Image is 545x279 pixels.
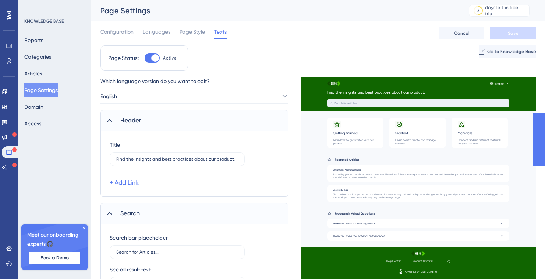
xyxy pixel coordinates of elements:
div: 7 [477,8,479,14]
span: Cancel [454,30,469,36]
div: Search bar placeholder [110,233,168,242]
div: Page Settings [100,5,450,16]
a: + Add Link [110,178,139,187]
span: Page Style [180,27,205,36]
input: Search for Articles... [116,249,238,255]
button: Domain [24,100,43,114]
span: Search [120,209,140,218]
button: Categories [24,50,51,64]
span: English [100,92,117,101]
div: days left in free trial [485,5,527,17]
div: See all result text [110,265,151,274]
input: Find the insights and best practices about our product. [116,157,238,162]
span: Save [508,30,518,36]
button: Save [490,27,536,39]
span: Active [163,55,176,61]
span: Book a Demo [41,255,69,261]
span: Texts [214,27,227,36]
div: KNOWLEDGE BASE [24,18,64,24]
span: Languages [143,27,170,36]
button: English [100,89,288,104]
div: Title [110,140,120,149]
span: Header [120,116,141,125]
iframe: UserGuiding AI Assistant Launcher [513,249,536,272]
button: Cancel [439,27,484,39]
button: Articles [24,67,42,80]
div: Page Status: [108,53,139,63]
button: Reports [24,33,43,47]
span: Go to Knowledge Base [487,49,536,55]
button: Page Settings [24,83,58,97]
button: Book a Demo [29,252,80,264]
button: Go to Knowledge Base [479,45,536,58]
span: Which language version do you want to edit? [100,77,210,86]
button: Access [24,117,41,130]
span: Meet our onboarding experts 🎧 [27,230,82,249]
span: Configuration [100,27,134,36]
